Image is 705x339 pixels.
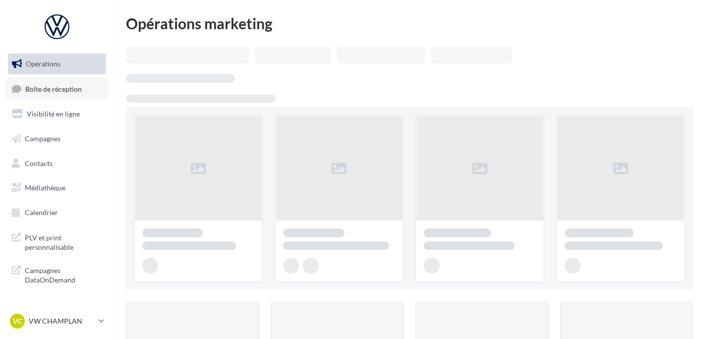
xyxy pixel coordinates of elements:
[8,312,106,331] a: VC VW CHAMPLAN
[6,227,108,256] a: PLV et print personnalisable
[26,59,60,68] span: Opérations
[6,202,108,223] a: Calendrier
[6,128,108,149] a: Campagnes
[6,54,108,74] a: Opérations
[25,208,58,217] span: Calendrier
[25,231,102,252] span: PLV et print personnalisable
[6,104,108,124] a: Visibilité en ligne
[27,110,80,118] span: Visibilité en ligne
[13,316,22,326] span: VC
[25,134,60,143] span: Campagnes
[25,84,82,93] span: Boîte de réception
[29,316,95,326] p: VW CHAMPLAN
[6,177,108,198] a: Médiathèque
[25,183,65,192] span: Médiathèque
[25,159,53,167] span: Contacts
[6,260,108,289] a: Campagnes DataOnDemand
[126,16,693,31] div: Opérations marketing
[6,153,108,174] a: Contacts
[6,78,108,100] a: Boîte de réception
[25,264,102,285] span: Campagnes DataOnDemand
